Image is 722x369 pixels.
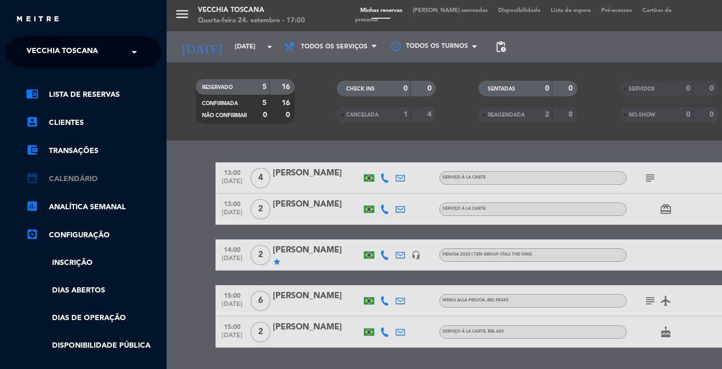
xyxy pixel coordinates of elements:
[26,229,161,241] a: Configuração
[27,41,98,63] span: Vecchia Toscana
[26,87,39,100] i: chrome_reader_mode
[26,257,161,269] a: Inscrição
[26,145,161,157] a: account_balance_walletTransações
[26,88,161,101] a: chrome_reader_modeLista de Reservas
[26,144,39,156] i: account_balance_wallet
[26,117,161,129] a: account_boxClientes
[26,285,161,297] a: Dias abertos
[26,172,39,184] i: calendar_month
[26,228,39,240] i: settings_applications
[26,312,161,324] a: Dias de Operação
[26,200,39,212] i: assessment
[26,173,161,185] a: calendar_monthCalendário
[26,201,161,213] a: assessmentANALÍTICA SEMANAL
[16,16,60,23] img: MEITRE
[26,340,161,352] a: Disponibilidade pública
[26,116,39,128] i: account_box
